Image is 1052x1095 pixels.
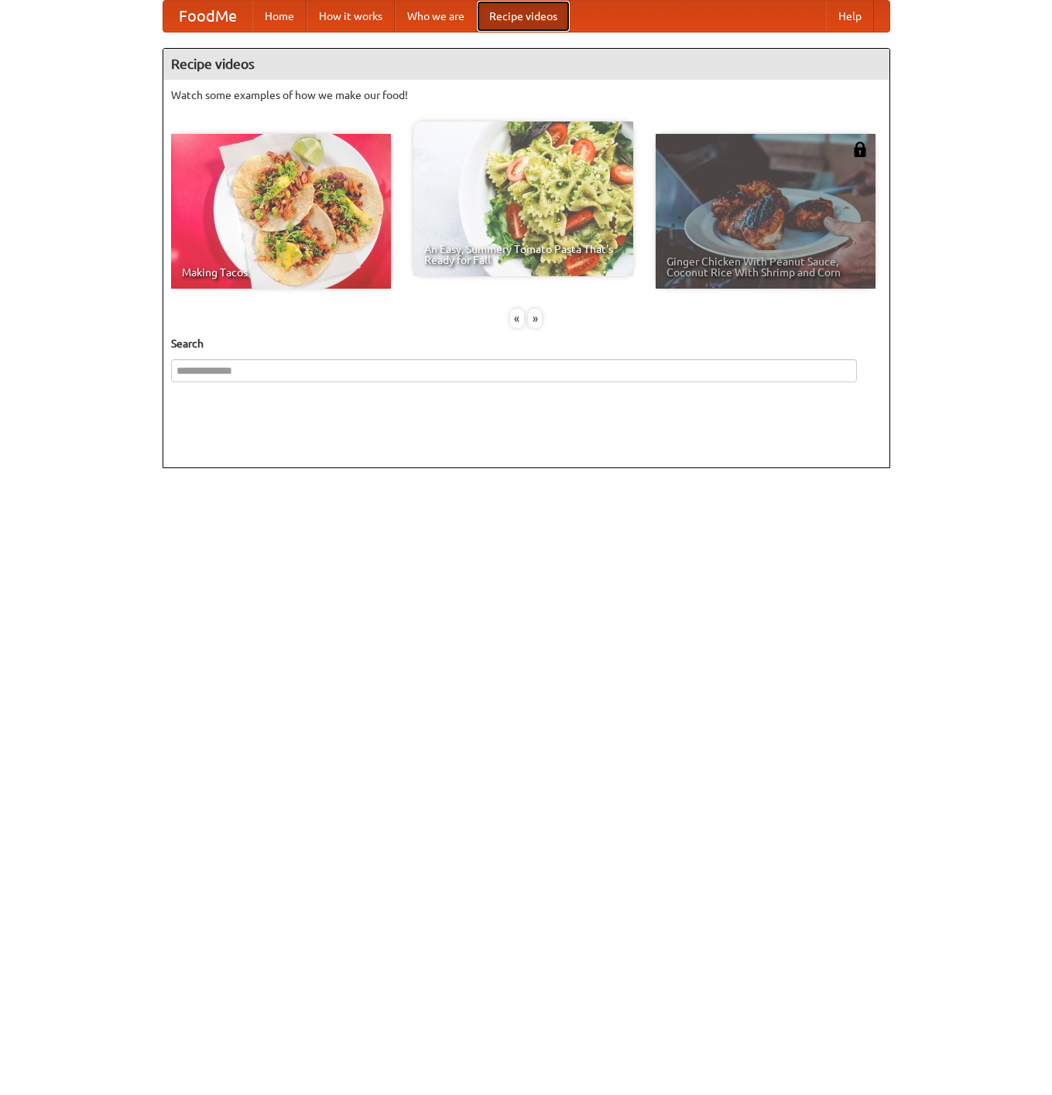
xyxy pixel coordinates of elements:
h5: Search [171,336,882,351]
span: Making Tacos [182,267,380,278]
a: Help [826,1,874,32]
a: Who we are [395,1,477,32]
div: « [510,309,524,328]
a: An Easy, Summery Tomato Pasta That's Ready for Fall [413,121,633,276]
a: How it works [307,1,395,32]
span: An Easy, Summery Tomato Pasta That's Ready for Fall [424,244,622,265]
a: FoodMe [163,1,252,32]
div: » [528,309,542,328]
a: Recipe videos [477,1,570,32]
a: Home [252,1,307,32]
h4: Recipe videos [163,49,889,80]
a: Making Tacos [171,134,391,289]
p: Watch some examples of how we make our food! [171,87,882,103]
img: 483408.png [852,142,868,157]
